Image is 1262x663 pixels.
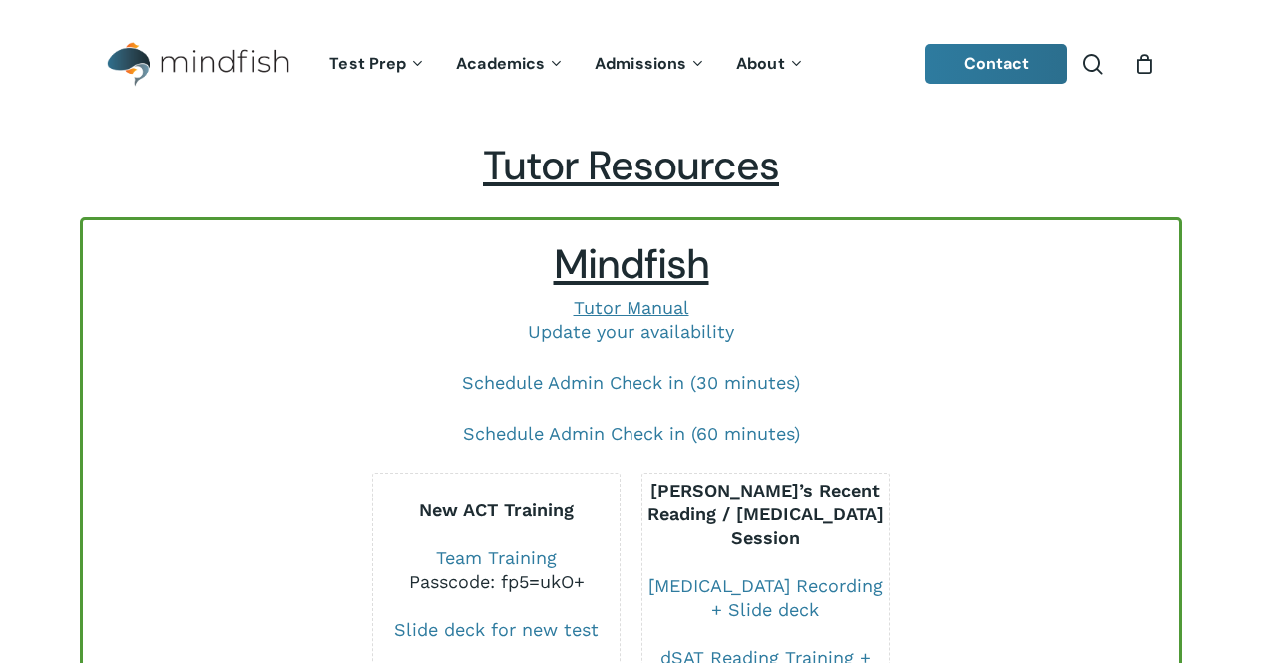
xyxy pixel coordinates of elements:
a: Schedule Admin Check in (60 minutes) [463,423,800,444]
header: Main Menu [80,27,1182,102]
a: Schedule Admin Check in (30 minutes) [462,372,800,393]
a: Tutor Manual [574,297,689,318]
a: Contact [925,44,1068,84]
span: Test Prep [329,53,406,74]
span: Admissions [595,53,686,74]
a: Slide deck for new test [394,619,599,640]
a: Academics [441,56,580,73]
span: About [736,53,785,74]
a: Cart [1133,53,1155,75]
a: About [721,56,820,73]
b: [PERSON_NAME]’s Recent Reading / [MEDICAL_DATA] Session [647,480,884,548]
span: Academics [456,53,545,74]
a: Team Training [436,547,557,568]
span: Mindfish [554,238,709,291]
a: [MEDICAL_DATA] Recording + Slide deck [648,575,883,620]
a: Admissions [580,56,721,73]
span: Tutor Resources [483,140,779,192]
nav: Main Menu [314,27,819,102]
a: Update your availability [528,321,734,342]
b: New ACT Training [419,499,574,520]
div: Passcode: fp5=ukO+ [373,570,619,594]
span: Contact [964,53,1030,74]
a: Test Prep [314,56,441,73]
